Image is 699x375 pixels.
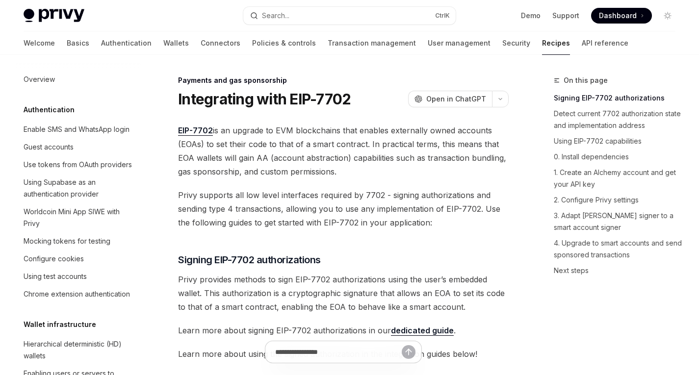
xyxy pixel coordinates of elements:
div: Configure cookies [24,253,84,265]
a: Dashboard [591,8,652,24]
h5: Authentication [24,104,75,116]
a: Policies & controls [252,31,316,55]
img: light logo [24,9,84,23]
a: EIP-7702 [178,125,213,136]
div: Use tokens from OAuth providers [24,159,132,171]
a: Next steps [554,263,683,278]
a: 1. Create an Alchemy account and get your API key [554,165,683,192]
div: Chrome extension authentication [24,288,130,300]
span: Open in ChatGPT [426,94,486,104]
span: Privy provides methods to sign EIP-7702 authorizations using the user’s embedded wallet. This aut... [178,273,509,314]
a: Using EIP-7702 capabilities [554,133,683,149]
a: User management [428,31,491,55]
a: Chrome extension authentication [16,285,141,303]
span: Dashboard [599,11,637,21]
button: Search...CtrlK [243,7,455,25]
div: Search... [262,10,289,22]
a: dedicated guide [391,325,454,336]
h1: Integrating with EIP-7702 [178,90,351,108]
div: Guest accounts [24,141,74,153]
h5: Wallet infrastructure [24,319,96,330]
button: Send message [402,345,415,359]
a: Overview [16,71,141,88]
span: Ctrl K [435,12,450,20]
div: Using Supabase as an authentication provider [24,176,135,200]
div: Payments and gas sponsorship [178,75,509,85]
a: Wallets [163,31,189,55]
span: Signing EIP-7702 authorizations [178,253,321,267]
a: Support [552,11,579,21]
div: Mocking tokens for testing [24,235,110,247]
a: Connectors [201,31,240,55]
span: On this page [564,75,608,86]
a: Use tokens from OAuth providers [16,156,141,174]
a: Welcome [24,31,55,55]
a: 3. Adapt [PERSON_NAME] signer to a smart account signer [554,208,683,235]
span: Privy supports all low level interfaces required by 7702 - signing authorizations and sending typ... [178,188,509,229]
a: Basics [67,31,89,55]
a: Using test accounts [16,268,141,285]
span: Learn more about signing EIP-7702 authorizations in our . [178,324,509,337]
div: Enable SMS and WhatsApp login [24,124,129,135]
a: Transaction management [328,31,416,55]
a: Guest accounts [16,138,141,156]
a: Hierarchical deterministic (HD) wallets [16,335,141,365]
div: Worldcoin Mini App SIWE with Privy [24,206,135,229]
a: Detect current 7702 authorization state and implementation address [554,106,683,133]
a: Enable SMS and WhatsApp login [16,121,141,138]
span: is an upgrade to EVM blockchains that enables externally owned accounts (EOAs) to set their code ... [178,124,509,178]
a: 0. Install dependencies [554,149,683,165]
a: 4. Upgrade to smart accounts and send sponsored transactions [554,235,683,263]
a: Worldcoin Mini App SIWE with Privy [16,203,141,232]
a: Using Supabase as an authentication provider [16,174,141,203]
a: Signing EIP-7702 authorizations [554,90,683,106]
a: Recipes [542,31,570,55]
a: 2. Configure Privy settings [554,192,683,208]
a: API reference [582,31,628,55]
a: Demo [521,11,541,21]
button: Open in ChatGPT [408,91,492,107]
a: Authentication [101,31,152,55]
div: Overview [24,74,55,85]
a: Configure cookies [16,250,141,268]
div: Hierarchical deterministic (HD) wallets [24,338,135,362]
a: Mocking tokens for testing [16,232,141,250]
div: Using test accounts [24,271,87,282]
button: Toggle dark mode [660,8,675,24]
a: Security [502,31,530,55]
